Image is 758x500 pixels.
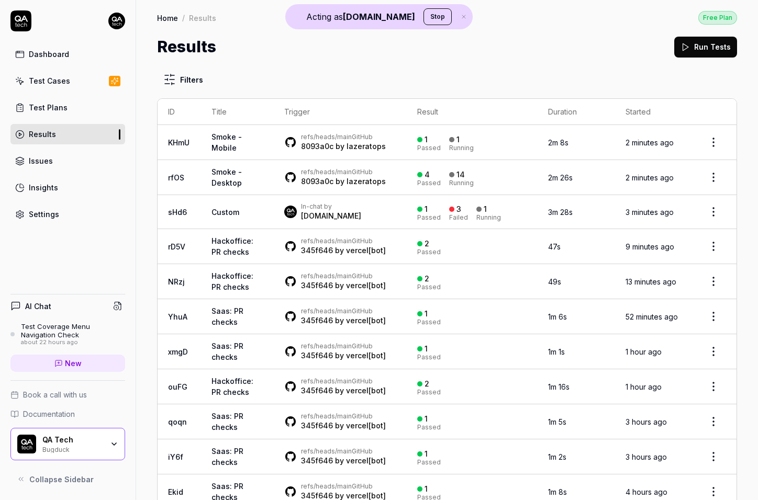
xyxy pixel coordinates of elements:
[548,138,568,147] time: 2m 8s
[425,344,428,354] div: 1
[626,242,674,251] time: 9 minutes ago
[456,204,461,214] div: 3
[456,135,460,144] div: 1
[425,170,430,179] div: 4
[211,208,239,217] span: Custom
[425,204,428,214] div: 1
[301,176,386,187] div: by
[301,385,386,396] div: by
[417,284,441,290] div: Passed
[168,487,183,496] a: Ekid
[301,141,386,152] div: by
[21,322,125,339] div: Test Coverage Menu Navigation Check
[10,177,125,198] a: Insights
[10,124,125,144] a: Results
[157,13,178,23] a: Home
[425,135,428,144] div: 1
[346,421,386,430] a: vercel[bot]
[274,99,407,125] th: Trigger
[301,315,386,326] div: by
[301,447,352,455] a: refs/heads/main
[548,487,567,496] time: 1m 8s
[417,180,441,186] div: Passed
[10,322,125,346] a: Test Coverage Menu Navigation Checkabout 22 hours ago
[211,306,243,326] a: Saas: PR checks
[301,133,352,141] a: refs/heads/main
[301,412,352,420] a: refs/heads/main
[301,307,386,315] div: GitHub
[10,355,125,372] a: New
[211,342,243,361] a: Saas: PR checks
[626,487,667,496] time: 4 hours ago
[211,132,242,152] a: Smoke - Mobile
[301,237,352,245] a: refs/heads/main
[417,389,441,395] div: Passed
[168,277,185,286] a: NRzj
[626,312,678,321] time: 52 minutes ago
[168,452,183,461] a: iY6f
[42,435,103,445] div: QA Tech
[548,417,566,426] time: 1m 5s
[23,389,87,400] span: Book a call with us
[29,129,56,140] div: Results
[346,491,386,500] a: vercel[bot]
[425,449,428,459] div: 1
[449,214,468,221] div: Failed
[301,316,333,325] a: 345f646
[449,180,474,186] div: Running
[29,474,94,485] span: Collapse Sidebar
[417,459,441,465] div: Passed
[476,214,501,221] div: Running
[538,99,615,125] th: Duration
[301,456,333,465] a: 345f646
[674,37,737,58] button: Run Tests
[417,354,441,360] div: Passed
[548,242,561,251] time: 47s
[301,272,386,280] div: GitHub
[425,274,429,283] div: 2
[301,421,333,430] a: 345f646
[425,239,429,248] div: 2
[301,142,333,151] a: 8093a0c
[347,177,386,186] a: lazeratops
[301,246,333,255] a: 345f646
[301,386,333,395] a: 345f646
[548,173,573,182] time: 2m 26s
[29,209,59,220] div: Settings
[626,347,662,356] time: 1 hour ago
[201,99,274,125] th: Title
[168,173,184,182] a: rfOS
[157,35,216,59] h1: Results
[301,482,352,490] a: refs/heads/main
[626,277,676,286] time: 13 minutes ago
[284,206,297,218] img: 7ccf6c19-61ad-4a6c-8811-018b02a1b829.jpg
[168,417,187,426] a: qoqn
[301,412,386,421] div: GitHub
[301,491,333,500] a: 345f646
[301,237,386,245] div: GitHub
[65,358,82,369] span: New
[615,99,690,125] th: Started
[10,204,125,224] a: Settings
[548,277,561,286] time: 49s
[425,414,428,424] div: 1
[301,168,352,176] a: refs/heads/main
[301,307,352,315] a: refs/heads/main
[158,99,201,125] th: ID
[301,245,386,256] div: by
[626,173,674,182] time: 2 minutes ago
[425,484,428,494] div: 1
[211,271,253,291] a: Hackoffice: PR checks
[425,309,428,319] div: 1
[346,386,386,395] a: vercel[bot]
[698,10,737,25] a: Free Plan
[346,246,386,255] a: vercel[bot]
[168,138,189,147] a: KHmU
[10,428,125,460] button: QA Tech LogoQA TechBugduck
[29,49,69,60] div: Dashboard
[301,456,386,466] div: by
[29,102,68,113] div: Test Plans
[301,342,352,350] a: refs/heads/main
[168,347,188,356] a: xmgD
[23,408,75,419] span: Documentation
